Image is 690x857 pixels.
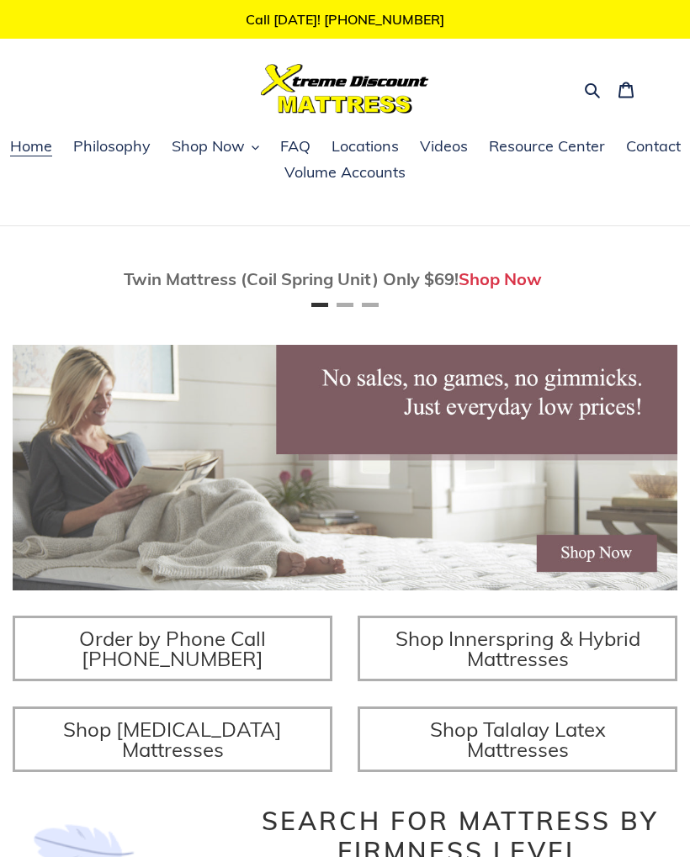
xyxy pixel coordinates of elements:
[420,136,468,156] span: Videos
[73,136,151,156] span: Philosophy
[480,135,613,160] a: Resource Center
[261,64,429,114] img: Xtreme Discount Mattress
[311,303,328,307] button: Page 1
[626,136,681,156] span: Contact
[358,616,677,681] a: Shop Innerspring & Hybrid Mattresses
[489,136,605,156] span: Resource Center
[284,162,406,183] span: Volume Accounts
[2,135,61,160] a: Home
[65,135,159,160] a: Philosophy
[362,303,379,307] button: Page 3
[411,135,476,160] a: Videos
[172,136,245,156] span: Shop Now
[337,303,353,307] button: Page 2
[124,268,459,289] span: Twin Mattress (Coil Spring Unit) Only $69!
[280,136,310,156] span: FAQ
[63,717,282,762] span: Shop [MEDICAL_DATA] Mattresses
[272,135,319,160] a: FAQ
[618,135,689,160] a: Contact
[459,268,542,289] a: Shop Now
[163,135,268,160] button: Shop Now
[276,161,414,186] a: Volume Accounts
[13,706,332,772] a: Shop [MEDICAL_DATA] Mattresses
[430,717,606,762] span: Shop Talalay Latex Mattresses
[13,616,332,681] a: Order by Phone Call [PHONE_NUMBER]
[395,626,640,671] span: Shop Innerspring & Hybrid Mattresses
[332,136,399,156] span: Locations
[79,626,266,671] span: Order by Phone Call [PHONE_NUMBER]
[10,136,52,156] span: Home
[323,135,407,160] a: Locations
[358,706,677,772] a: Shop Talalay Latex Mattresses
[13,345,677,590] img: herobannermay2022-1652879215306_1200x.jpg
